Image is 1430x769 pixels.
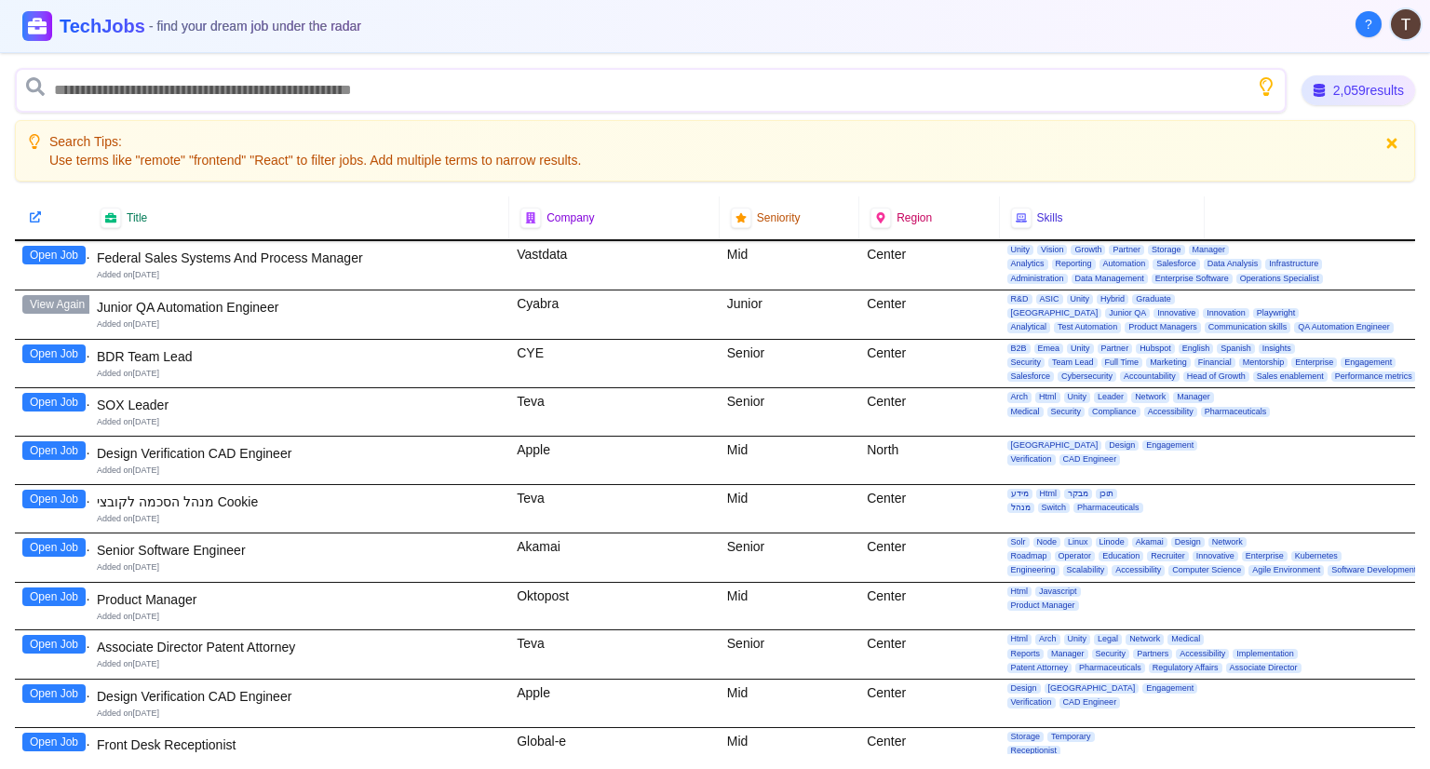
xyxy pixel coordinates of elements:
div: Design Verification CAD Engineer [97,444,502,463]
span: Growth [1071,245,1105,255]
span: [GEOGRAPHIC_DATA] [1007,308,1102,318]
span: Receptionist [1007,746,1061,756]
span: Node [1033,537,1061,547]
span: Medical [1167,634,1204,644]
p: Use terms like "remote" "frontend" "React" to filter jobs. Add multiple terms to narrow results. [49,151,581,169]
span: Engineering [1007,565,1059,575]
span: Partner [1109,245,1144,255]
span: Software Development [1328,565,1420,575]
span: Test Automation [1054,322,1121,332]
span: Data Management [1072,274,1148,284]
span: [GEOGRAPHIC_DATA] [1007,440,1102,451]
div: Added on [DATE] [97,416,502,428]
span: Enterprise [1291,358,1337,368]
button: Open Job [22,246,86,264]
div: Center [859,583,999,630]
img: User avatar [1391,9,1421,39]
span: Pharmaceuticals [1073,503,1143,513]
div: BDR Team Lead [97,347,502,366]
span: Sales enablement [1253,371,1328,382]
div: Senior [720,388,859,436]
span: Hubspot [1136,344,1175,354]
span: - find your dream job under the radar [149,19,361,34]
div: Mid [720,680,859,727]
span: Associate Director [1226,663,1302,673]
span: Innovative [1153,308,1199,318]
div: Center [859,290,999,339]
div: Teva [509,630,720,679]
span: Medical [1007,407,1044,417]
span: Emea [1034,344,1064,354]
span: Junior QA [1105,308,1150,318]
span: ? [1365,15,1372,34]
span: Salesforce [1007,371,1055,382]
button: Open Job [22,538,86,557]
span: Scalability [1063,565,1109,575]
span: Html [1036,489,1061,499]
span: Legal [1094,634,1122,644]
div: Akamai [509,533,720,582]
div: Added on [DATE] [97,368,502,380]
p: Search Tips: [49,132,581,151]
span: Linode [1096,537,1128,547]
span: Regulatory Affairs [1149,663,1222,673]
span: Network [1131,392,1169,402]
span: Leader [1094,392,1127,402]
div: Added on [DATE] [97,269,502,281]
span: Title [127,210,147,225]
span: Spanish [1217,344,1255,354]
span: Mentorship [1239,358,1288,368]
div: Center [859,630,999,679]
span: Solr [1007,537,1030,547]
span: Verification [1007,454,1056,465]
span: Seniority [757,210,801,225]
span: CAD Engineer [1059,697,1121,708]
div: Vastdata [509,241,720,290]
span: Playwright [1253,308,1300,318]
button: About Techjobs [1356,11,1382,37]
span: Computer Science [1168,565,1245,575]
span: Product Managers [1125,322,1201,332]
button: Open Job [22,490,86,508]
span: Innovative [1193,551,1238,561]
span: Automation [1099,259,1150,269]
span: Insights [1259,344,1295,354]
span: Operations Specialist [1236,274,1323,284]
div: Mid [720,485,859,533]
span: Pharmaceuticals [1075,663,1145,673]
span: Verification [1007,697,1056,708]
span: Security [1047,407,1086,417]
span: Linux [1064,537,1092,547]
button: Open Job [22,635,86,654]
span: Unity [1064,634,1091,644]
span: Reporting [1052,259,1096,269]
span: Company [546,210,594,225]
span: Partner [1098,344,1133,354]
span: מבקר [1064,489,1092,499]
div: Design Verification CAD Engineer [97,687,502,706]
span: Analytical [1007,322,1051,332]
span: Unity [1067,344,1094,354]
span: Roadmap [1007,551,1051,561]
div: Center [859,533,999,582]
span: Innovation [1203,308,1249,318]
div: North [859,437,999,484]
div: מנהל הסכמה לקובצי Cookie [97,492,502,511]
span: Agile Environment [1248,565,1324,575]
div: Federal Sales Systems And Process Manager [97,249,502,267]
span: Html [1007,587,1032,597]
span: Financial [1194,358,1235,368]
span: Cybersecurity [1058,371,1116,382]
span: Arch [1007,392,1032,402]
span: Education [1099,551,1143,561]
span: Engagement [1142,440,1197,451]
span: Engagement [1142,683,1197,694]
div: Center [859,340,999,388]
span: Security [1007,358,1046,368]
span: Design [1007,683,1041,694]
span: Infrastructure [1265,259,1322,269]
div: Added on [DATE] [97,611,502,623]
button: Open Job [22,684,86,703]
div: Junior [720,290,859,339]
button: Open Job [22,441,86,460]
